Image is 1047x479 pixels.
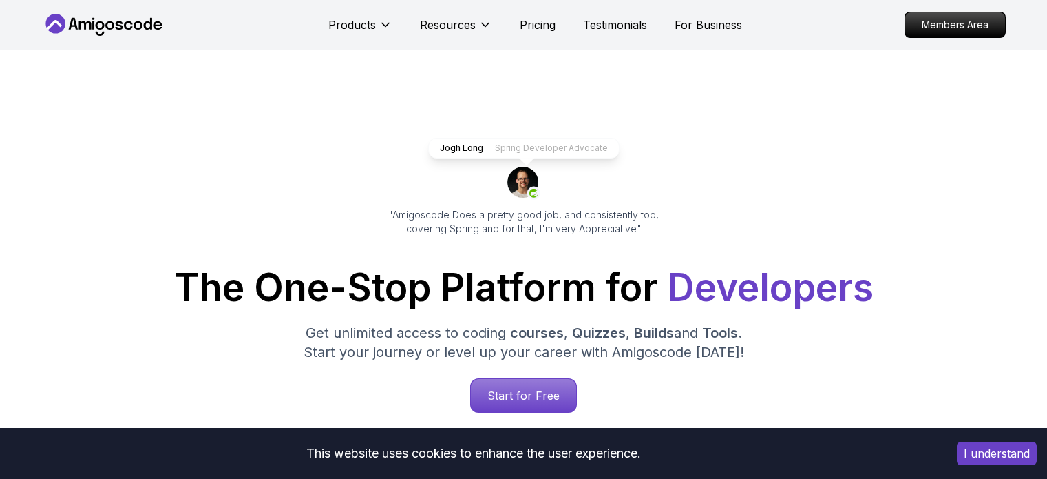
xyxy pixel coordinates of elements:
p: Spring Developer Advocate [495,143,608,154]
a: For Business [675,17,742,33]
div: This website uses cookies to enhance the user experience. [10,438,936,469]
a: Members Area [905,12,1006,38]
p: "Amigoscode Does a pretty good job, and consistently too, covering Spring and for that, I'm very ... [370,208,678,236]
p: Products [328,17,376,33]
p: Start for Free [471,379,576,412]
span: Builds [634,325,674,341]
a: Pricing [520,17,556,33]
p: Members Area [905,12,1005,37]
a: Start for Free [470,378,577,413]
p: Jogh Long [440,143,483,154]
p: Get unlimited access to coding , , and . Start your journey or level up your career with Amigosco... [293,323,755,362]
button: Accept cookies [957,442,1037,465]
h1: The One-Stop Platform for [53,269,995,307]
span: Quizzes [572,325,626,341]
img: josh long [507,167,540,200]
span: courses [510,325,564,341]
span: Tools [702,325,738,341]
p: Resources [420,17,476,33]
span: Developers [667,265,874,310]
a: Testimonials [583,17,647,33]
button: Products [328,17,392,44]
button: Resources [420,17,492,44]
